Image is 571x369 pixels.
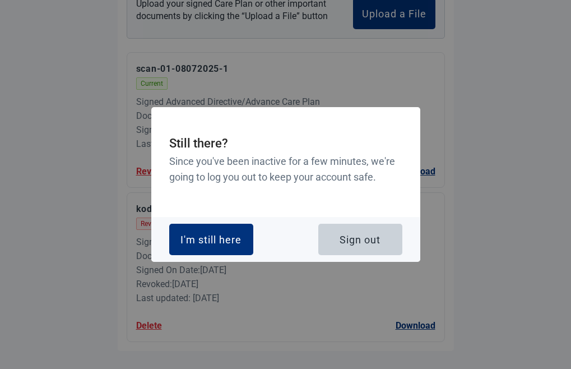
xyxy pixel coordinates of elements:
[318,224,402,255] button: Sign out
[169,154,402,186] h3: Since you've been inactive for a few minutes, we're going to log you out to keep your account safe.
[180,234,242,245] div: I'm still here
[169,224,253,255] button: I'm still here
[169,134,402,154] h2: Still there?
[340,234,380,245] div: Sign out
